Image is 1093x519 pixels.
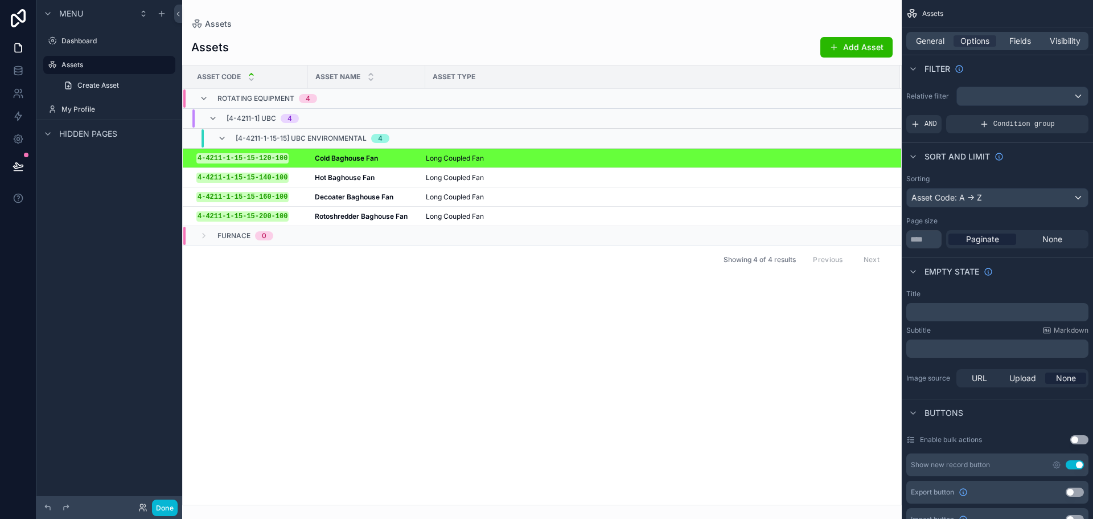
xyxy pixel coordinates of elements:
span: Rotating Equipment [217,94,294,103]
span: Export button [911,488,954,497]
div: scrollable content [906,303,1088,321]
label: Relative filter [906,92,952,101]
span: Fields [1009,35,1031,47]
span: Long Coupled Fan [426,173,484,182]
span: Asset Type [433,72,475,81]
label: Title [906,289,921,299]
a: Markdown [1042,326,1088,335]
span: Long Coupled Fan [426,154,484,163]
a: Hot Baghouse Fan [315,173,418,182]
label: Enable bulk actions [920,435,982,444]
span: Options [960,35,989,47]
span: Visibility [1050,35,1080,47]
span: Long Coupled Fan [426,193,484,202]
span: Asset Code [197,72,241,81]
a: Long Coupled Fan [426,212,886,221]
a: Decoater Baghouse Fan [315,193,418,202]
span: Hidden pages [59,128,117,140]
div: Show new record button [911,460,990,469]
span: Long Coupled Fan [426,212,484,221]
a: 4-4211-1-15-15-120-100 [196,153,301,163]
button: Add Asset [820,37,893,58]
a: 4-4211-1-15-15-160-100 [196,192,301,202]
label: Page size [906,216,938,226]
div: 4 [287,114,292,123]
span: Markdown [1054,326,1088,335]
span: Asset Name [315,72,360,81]
strong: Rotoshredder Baghouse Fan [315,212,408,220]
span: Create Asset [77,81,119,90]
span: Menu [59,8,83,19]
strong: Decoater Baghouse Fan [315,193,393,201]
div: scrollable content [906,340,1088,358]
code: 4-4211-1-15-15-120-100 [196,153,289,164]
label: Sorting [906,174,930,183]
span: None [1042,234,1062,245]
span: General [916,35,944,47]
strong: Hot Baghouse Fan [315,173,375,182]
a: Dashboard [43,32,175,50]
div: Asset Code: A -> Z [907,189,1088,207]
a: Assets [43,56,175,74]
div: 4 [378,134,383,143]
button: Done [152,500,178,516]
span: Condition group [993,120,1055,129]
div: 0 [262,231,266,240]
a: Rotoshredder Baghouse Fan [315,212,418,221]
code: 4-4211-1-15-15-160-100 [196,192,289,202]
a: Long Coupled Fan [426,154,886,163]
span: Empty state [924,266,979,277]
a: Long Coupled Fan [426,173,886,182]
span: Showing 4 of 4 results [724,255,796,264]
label: Image source [906,374,952,383]
span: Upload [1009,373,1036,384]
span: [4-4211-1-15-15] UBC Environmental [236,134,367,143]
strong: Cold Baghouse Fan [315,154,378,162]
span: Assets [205,18,232,30]
a: Assets [191,18,232,30]
code: 4-4211-1-15-15-200-100 [196,211,289,222]
a: 4-4211-1-15-15-140-100 [196,173,301,182]
span: URL [972,373,987,384]
a: Cold Baghouse Fan [315,154,418,163]
div: 4 [306,94,310,103]
a: My Profile [43,100,175,118]
a: Long Coupled Fan [426,193,886,202]
code: 4-4211-1-15-15-140-100 [196,173,289,183]
span: Sort And Limit [924,151,990,162]
label: Assets [61,60,169,70]
span: Assets [922,9,943,18]
span: Paginate [966,234,999,245]
label: Subtitle [906,326,931,335]
span: AND [924,120,937,129]
span: Buttons [924,407,963,419]
a: Create Asset [57,76,175,95]
h1: Assets [191,39,229,55]
button: Asset Code: A -> Z [906,188,1088,207]
span: Furnace [217,231,250,240]
span: Filter [924,63,950,75]
span: [4-4211-1] UBC [227,114,276,123]
label: My Profile [61,105,173,114]
label: Dashboard [61,36,173,46]
span: None [1056,373,1076,384]
a: 4-4211-1-15-15-200-100 [196,211,301,221]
